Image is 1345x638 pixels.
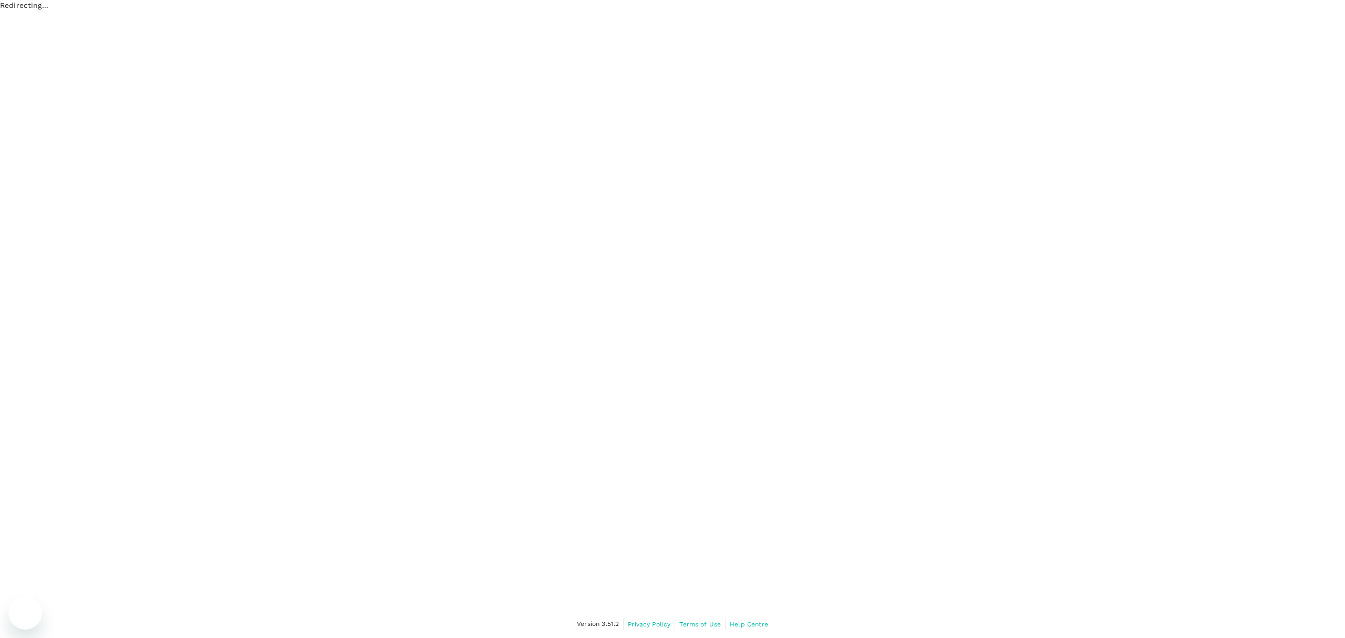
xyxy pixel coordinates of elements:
[577,619,619,630] span: Version 3.51.2
[730,621,768,628] span: Help Centre
[679,619,721,630] a: Terms of Use
[628,621,670,628] span: Privacy Policy
[679,621,721,628] span: Terms of Use
[8,596,42,630] iframe: Button to launch messaging window
[730,619,768,630] a: Help Centre
[628,619,670,630] a: Privacy Policy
